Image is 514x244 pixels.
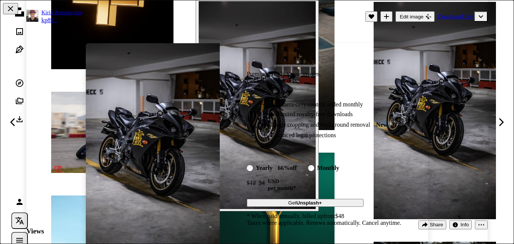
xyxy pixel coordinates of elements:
li: Members-only content added monthly [262,101,401,108]
li: Unlimited royalty-free downloads [262,111,401,118]
button: GetUnsplash+ [247,199,363,207]
h2: Premium, ready to use images. Get unlimited access. [247,71,401,84]
span: $12 [247,180,256,186]
li: Enhanced legal protections [262,132,401,139]
input: yearly66%off [247,165,253,171]
input: monthly [308,165,314,171]
li: Image cropping and background removal [262,121,401,129]
div: yearly [256,165,272,171]
div: * When paid annually, billed upfront $48 Taxes where applicable. Renews automatically. Cancel any... [247,213,401,226]
div: monthly [317,165,339,171]
div: 66% off [275,163,299,173]
span: New [373,121,391,129]
span: per month * [268,185,296,191]
div: $4 [247,176,265,190]
span: USD [268,178,296,185]
strong: Unsplash+ [297,200,322,206]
